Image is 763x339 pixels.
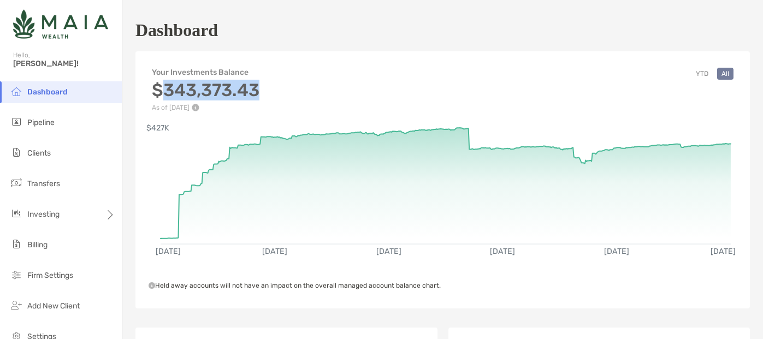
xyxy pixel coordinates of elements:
text: [DATE] [156,247,181,256]
span: Clients [27,148,51,158]
h4: Your Investments Balance [152,68,259,77]
img: Zoe Logo [13,4,108,44]
text: $427K [146,123,169,133]
text: [DATE] [604,247,629,256]
span: Transfers [27,179,60,188]
img: dashboard icon [10,85,23,98]
span: Billing [27,240,48,249]
span: Dashboard [27,87,68,97]
button: All [717,68,734,80]
img: Performance Info [192,104,199,111]
img: clients icon [10,146,23,159]
span: Firm Settings [27,271,73,280]
span: Add New Client [27,301,80,311]
span: [PERSON_NAME]! [13,59,115,68]
img: billing icon [10,237,23,251]
span: Investing [27,210,60,219]
span: Pipeline [27,118,55,127]
img: investing icon [10,207,23,220]
h3: $343,373.43 [152,80,259,100]
p: As of [DATE] [152,104,259,111]
h1: Dashboard [135,20,218,40]
img: transfers icon [10,176,23,189]
img: add_new_client icon [10,299,23,312]
text: [DATE] [711,247,736,256]
text: [DATE] [376,247,401,256]
button: YTD [691,68,713,80]
img: pipeline icon [10,115,23,128]
span: Held away accounts will not have an impact on the overall managed account balance chart. [149,282,441,289]
img: firm-settings icon [10,268,23,281]
text: [DATE] [262,247,287,256]
text: [DATE] [490,247,515,256]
